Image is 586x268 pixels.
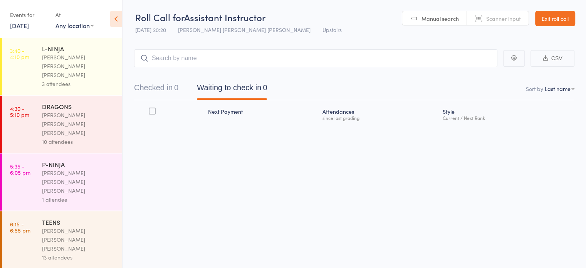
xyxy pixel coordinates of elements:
[322,26,342,34] span: Upstairs
[440,104,574,124] div: Style
[174,83,178,92] div: 0
[10,105,29,118] time: 4:30 - 5:10 pm
[526,85,543,93] label: Sort by
[134,79,178,100] button: Checked in0
[42,160,116,169] div: P-NINJA
[545,85,571,93] div: Last name
[42,218,116,226] div: TEENS
[10,221,30,233] time: 6:15 - 6:55 pm
[443,115,571,120] div: Current / Next Rank
[10,163,30,175] time: 5:35 - 6:05 pm
[2,96,122,153] a: 4:30 -5:10 pmDRAGONS[PERSON_NAME] [PERSON_NAME] [PERSON_NAME]10 attendees
[135,11,184,24] span: Roll Call for
[184,11,265,24] span: Assistant Instructor
[42,195,116,204] div: 1 attendee
[322,115,436,120] div: since last grading
[263,83,267,92] div: 0
[421,15,459,22] span: Manual search
[319,104,439,124] div: Atten­dances
[55,21,94,30] div: Any location
[42,79,116,88] div: 3 attendees
[134,49,497,67] input: Search by name
[10,47,29,60] time: 3:40 - 4:10 pm
[535,11,575,26] a: Exit roll call
[42,226,116,253] div: [PERSON_NAME] [PERSON_NAME] [PERSON_NAME]
[10,8,48,21] div: Events for
[2,38,122,95] a: 3:40 -4:10 pmL-NINJA[PERSON_NAME] [PERSON_NAME] [PERSON_NAME]3 attendees
[42,44,116,53] div: L-NINJA
[42,111,116,137] div: [PERSON_NAME] [PERSON_NAME] [PERSON_NAME]
[10,21,29,30] a: [DATE]
[42,169,116,195] div: [PERSON_NAME] [PERSON_NAME] [PERSON_NAME]
[55,8,94,21] div: At
[42,53,116,79] div: [PERSON_NAME] [PERSON_NAME] [PERSON_NAME]
[42,137,116,146] div: 10 attendees
[2,153,122,211] a: 5:35 -6:05 pmP-NINJA[PERSON_NAME] [PERSON_NAME] [PERSON_NAME]1 attendee
[486,15,521,22] span: Scanner input
[197,79,267,100] button: Waiting to check in0
[531,50,574,67] button: CSV
[205,104,320,124] div: Next Payment
[42,102,116,111] div: DRAGONS
[135,26,166,34] span: [DATE] 20:20
[178,26,311,34] span: [PERSON_NAME] [PERSON_NAME] [PERSON_NAME]
[42,253,116,262] div: 13 attendees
